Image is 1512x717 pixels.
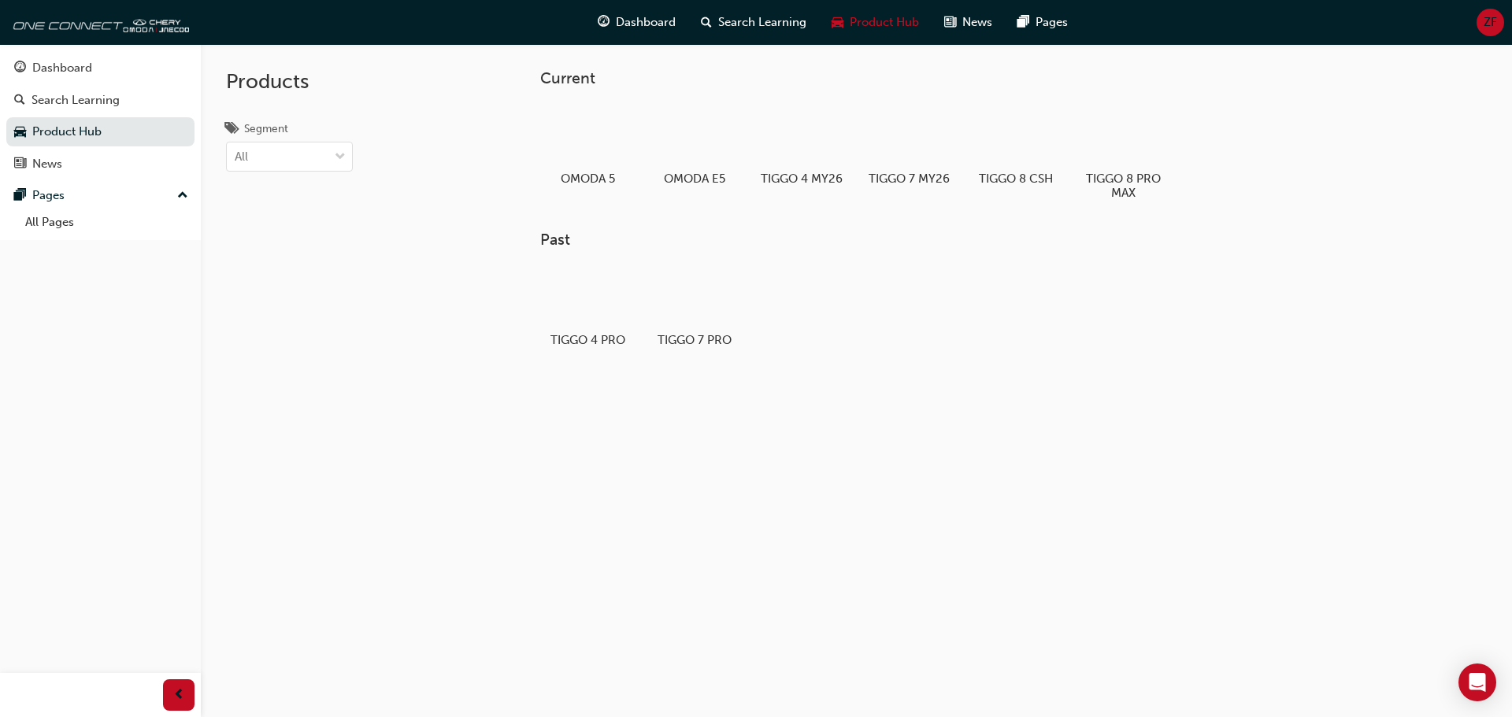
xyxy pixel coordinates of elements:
div: Search Learning [31,91,120,109]
a: OMODA 5 [540,100,635,191]
img: oneconnect [8,6,189,38]
span: news-icon [944,13,956,32]
span: Product Hub [850,13,919,31]
a: car-iconProduct Hub [819,6,932,39]
h5: TIGGO 8 PRO MAX [1082,172,1165,200]
h3: Past [540,231,1435,249]
span: car-icon [14,125,26,139]
h3: Current [540,69,1435,87]
span: search-icon [701,13,712,32]
div: Open Intercom Messenger [1458,663,1496,701]
div: Pages [32,187,65,205]
a: TIGGO 8 CSH [969,100,1063,191]
span: Dashboard [616,13,676,31]
h5: OMODA E5 [654,172,736,186]
span: Search Learning [718,13,806,31]
span: prev-icon [173,686,185,705]
h5: TIGGO 4 MY26 [761,172,843,186]
button: DashboardSearch LearningProduct HubNews [6,50,195,181]
a: news-iconNews [932,6,1005,39]
a: guage-iconDashboard [585,6,688,39]
button: Pages [6,181,195,210]
h5: TIGGO 8 CSH [975,172,1058,186]
span: Pages [1036,13,1068,31]
span: ZF [1484,13,1497,31]
button: ZF [1477,9,1504,36]
span: news-icon [14,157,26,172]
a: Dashboard [6,54,195,83]
span: News [962,13,992,31]
a: TIGGO 4 PRO [540,262,635,353]
div: All [235,148,248,166]
a: TIGGO 7 MY26 [862,100,956,191]
h5: OMODA 5 [547,172,629,186]
a: TIGGO 4 MY26 [754,100,849,191]
a: All Pages [19,210,195,235]
span: pages-icon [14,189,26,203]
span: down-icon [335,147,346,168]
span: search-icon [14,94,25,108]
div: Dashboard [32,59,92,77]
a: pages-iconPages [1005,6,1080,39]
span: pages-icon [1017,13,1029,32]
span: guage-icon [14,61,26,76]
h5: TIGGO 7 MY26 [868,172,951,186]
a: Product Hub [6,117,195,146]
span: up-icon [177,186,188,206]
a: OMODA E5 [647,100,742,191]
span: car-icon [832,13,843,32]
a: Search Learning [6,86,195,115]
h5: TIGGO 7 PRO [654,333,736,347]
div: News [32,155,62,173]
a: TIGGO 8 PRO MAX [1076,100,1170,205]
a: News [6,150,195,179]
a: TIGGO 7 PRO [647,262,742,353]
span: guage-icon [598,13,610,32]
h5: TIGGO 4 PRO [547,333,629,347]
h2: Products [226,69,353,94]
span: tags-icon [226,123,238,137]
div: Segment [244,121,288,137]
a: search-iconSearch Learning [688,6,819,39]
